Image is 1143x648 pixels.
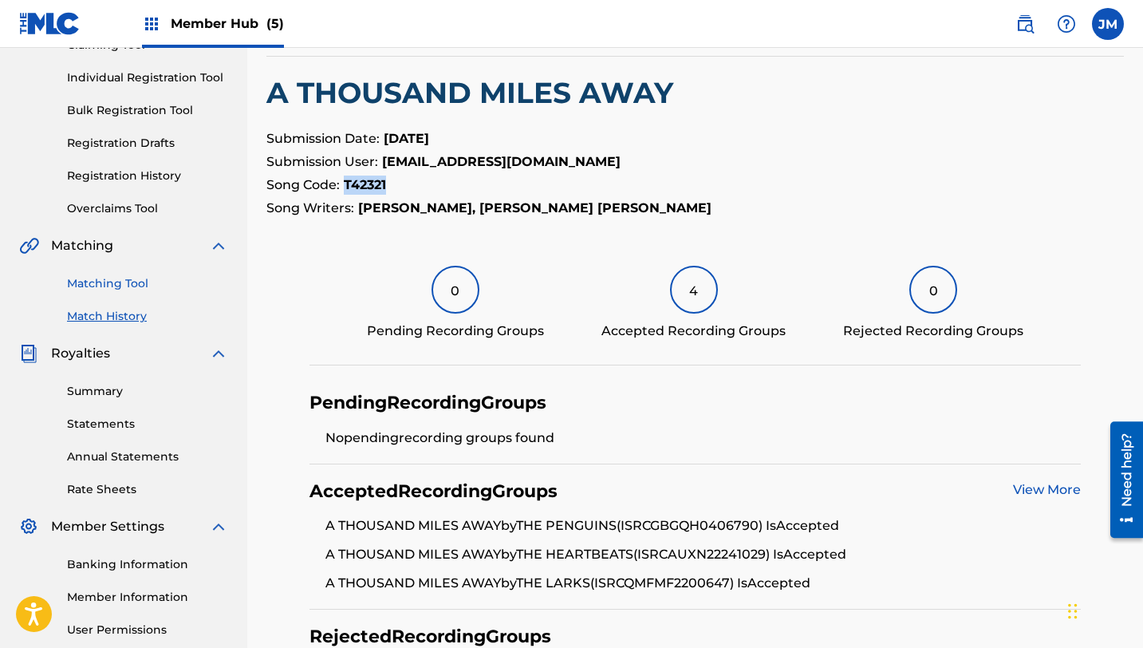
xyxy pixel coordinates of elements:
strong: T42321 [344,177,386,192]
div: User Menu [1092,8,1124,40]
iframe: Chat Widget [1063,571,1143,648]
span: Submission Date: [266,131,380,146]
img: MLC Logo [19,12,81,35]
a: Individual Registration Tool [67,69,228,86]
h4: Rejected Recording Groups [309,626,551,648]
span: Member Hub [171,14,284,33]
div: 0 [909,266,957,314]
a: Overclaims Tool [67,200,228,217]
iframe: Resource Center [1098,415,1143,543]
li: No pending recording groups found [325,429,1082,448]
img: expand [209,236,228,255]
img: Top Rightsholders [142,14,161,34]
div: Help [1050,8,1082,40]
li: A THOUSAND MILES AWAY by THE PENGUINS (ISRC GBGQH0406790 ) Is Accepted [325,516,1082,545]
div: Pending Recording Groups [367,322,544,341]
strong: [DATE] [384,131,429,146]
h4: Pending Recording Groups [309,392,546,414]
img: expand [209,344,228,363]
img: search [1015,14,1035,34]
a: Banking Information [67,556,228,573]
img: expand [209,517,228,536]
div: 0 [432,266,479,314]
div: 4 [670,266,718,314]
span: Song Code: [266,177,340,192]
div: Rejected Recording Groups [843,322,1023,341]
img: Matching [19,236,39,255]
span: Song Writers: [266,200,354,215]
a: Match History [67,308,228,325]
div: Accepted Recording Groups [601,322,786,341]
li: A THOUSAND MILES AWAY by THE HEARTBEATS (ISRC AUXN22241029 ) Is Accepted [325,545,1082,574]
a: Summary [67,383,228,400]
span: (5) [266,16,284,31]
img: Royalties [19,344,38,363]
a: Registration History [67,168,228,184]
a: User Permissions [67,622,228,638]
strong: [PERSON_NAME], [PERSON_NAME] [PERSON_NAME] [358,200,711,215]
span: Royalties [51,344,110,363]
span: Matching [51,236,113,255]
h2: A THOUSAND MILES AWAY [266,75,1124,111]
a: Annual Statements [67,448,228,465]
a: Statements [67,416,228,433]
strong: [EMAIL_ADDRESS][DOMAIN_NAME] [382,154,621,169]
img: Member Settings [19,517,38,536]
span: Member Settings [51,517,164,536]
img: help [1057,14,1076,34]
a: View More [1013,482,1081,497]
a: Registration Drafts [67,135,228,152]
a: Member Information [67,589,228,606]
li: A THOUSAND MILES AWAY by THE LARKS (ISRC QMFMF2200647 ) Is Accepted [325,574,1082,593]
a: Rate Sheets [67,481,228,498]
div: Drag [1068,587,1078,635]
a: Bulk Registration Tool [67,102,228,119]
span: Submission User: [266,154,378,169]
h4: Accepted Recording Groups [309,480,558,503]
a: Matching Tool [67,275,228,292]
a: Public Search [1009,8,1041,40]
